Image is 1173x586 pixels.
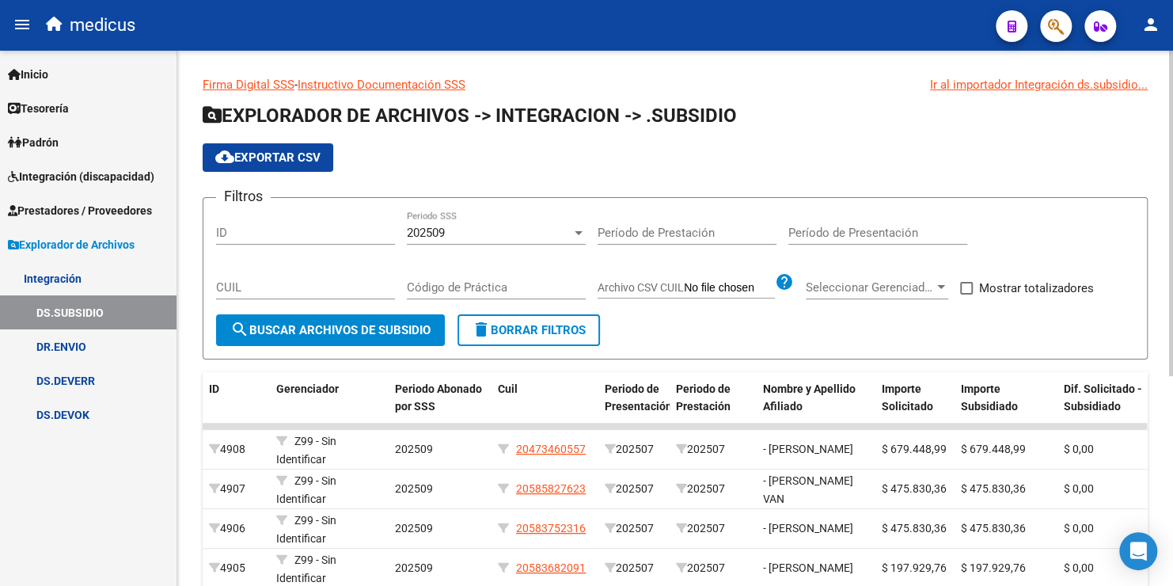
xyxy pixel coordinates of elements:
span: 20473460557 [516,443,586,455]
span: medicus [70,8,135,43]
span: $ 0,00 [1064,482,1094,495]
span: Exportar CSV [215,150,321,165]
div: 202507 [605,559,663,577]
div: 202507 [605,440,663,459]
mat-icon: person [1141,15,1160,34]
div: 4907 [209,480,264,498]
span: Explorador de Archivos [8,236,135,253]
datatable-header-cell: Periodo de Prestación [670,372,757,442]
span: $ 475.830,36 [961,482,1026,495]
datatable-header-cell: Importe Subsidiado [955,372,1057,442]
div: 4906 [209,519,264,538]
span: Tesorería [8,100,69,117]
input: Archivo CSV CUIL [684,281,775,295]
span: $ 475.830,36 [882,522,947,535]
span: Dif. Solicitado - Subsidiado [1064,382,1142,413]
span: Archivo CSV CUIL [598,281,684,294]
span: - [PERSON_NAME] [763,522,853,535]
span: $ 197.929,76 [961,561,1026,574]
span: Borrar Filtros [472,323,586,337]
span: 202509 [407,226,445,240]
div: 202507 [605,519,663,538]
div: Open Intercom Messenger [1119,532,1157,570]
span: $ 0,00 [1064,522,1094,535]
span: 202509 [395,482,433,495]
span: Inicio [8,66,48,83]
button: Borrar Filtros [457,314,600,346]
datatable-header-cell: Gerenciador [270,372,389,442]
datatable-header-cell: ID [203,372,270,442]
span: $ 0,00 [1064,443,1094,455]
button: Buscar Archivos de Subsidio [216,314,445,346]
span: - [PERSON_NAME] [763,561,853,574]
span: EXPLORADOR DE ARCHIVOS -> INTEGRACION -> .SUBSIDIO [203,105,737,127]
span: Periodo Abonado por SSS [395,382,482,413]
span: 20583682091 [516,561,586,574]
span: Padrón [8,134,59,151]
datatable-header-cell: Nombre y Apellido Afiliado [757,372,875,442]
span: $ 197.929,76 [882,561,947,574]
div: 202507 [676,519,750,538]
div: 4905 [209,559,264,577]
mat-icon: menu [13,15,32,34]
span: Importe Solicitado [882,382,933,413]
datatable-header-cell: Periodo de Presentación [598,372,670,442]
span: 202509 [395,522,433,535]
div: 202507 [676,559,750,577]
p: - [203,76,1148,93]
datatable-header-cell: Periodo Abonado por SSS [389,372,492,442]
span: - [PERSON_NAME] [763,443,853,455]
span: $ 0,00 [1064,561,1094,574]
span: Periodo de Prestación [676,382,731,413]
datatable-header-cell: Importe Solicitado [875,372,955,442]
span: Prestadores / Proveedores [8,202,152,219]
span: Periodo de Presentación [605,382,672,413]
span: $ 679.448,99 [961,443,1026,455]
span: Z99 - Sin Identificar [276,514,336,545]
span: 202509 [395,443,433,455]
span: Buscar Archivos de Subsidio [230,323,431,337]
div: Ir al importador Integración ds.subsidio... [930,76,1148,93]
span: Z99 - Sin Identificar [276,474,336,505]
span: Integración (discapacidad) [8,168,154,185]
a: Firma Digital SSS [203,78,294,92]
span: Seleccionar Gerenciador [806,280,934,295]
span: 20583752316 [516,522,586,535]
span: Z99 - Sin Identificar [276,435,336,466]
span: Importe Subsidiado [961,382,1018,413]
mat-icon: cloud_download [215,147,234,166]
div: 202507 [676,480,750,498]
span: 20585827623 [516,482,586,495]
span: Gerenciador [276,382,339,395]
mat-icon: search [230,320,249,339]
mat-icon: delete [472,320,491,339]
datatable-header-cell: Dif. Solicitado - Subsidiado [1057,372,1160,442]
span: Mostrar totalizadores [979,279,1094,298]
button: Exportar CSV [203,143,333,172]
div: 202507 [605,480,663,498]
span: $ 475.830,36 [882,482,947,495]
div: 4908 [209,440,264,459]
span: Cuil [498,382,518,395]
span: 202509 [395,561,433,574]
span: Nombre y Apellido Afiliado [763,382,856,413]
span: Z99 - Sin Identificar [276,554,336,584]
span: ID [209,382,219,395]
div: 202507 [676,440,750,459]
mat-icon: help [775,272,794,291]
a: Instructivo Documentación SSS [298,78,465,92]
h3: Filtros [216,185,271,207]
span: - [PERSON_NAME] VAN [PERSON_NAME] [763,474,853,523]
datatable-header-cell: Cuil [492,372,598,442]
span: $ 475.830,36 [961,522,1026,535]
span: $ 679.448,99 [882,443,947,455]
